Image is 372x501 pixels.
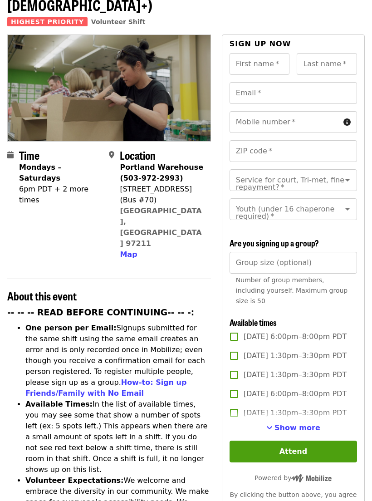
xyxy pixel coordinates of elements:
[120,195,203,206] div: (Bus #70)
[244,408,347,419] span: [DATE] 1:30pm–3:30pm PDT
[8,35,210,142] img: July/Aug/Sept - Portland: Repack/Sort (age 8+) organized by Oregon Food Bank
[91,19,146,26] a: Volunteer Shift
[341,203,354,216] button: Open
[230,83,357,104] input: Email
[120,207,201,248] a: [GEOGRAPHIC_DATA], [GEOGRAPHIC_DATA] 97211
[230,237,319,249] span: Are you signing up a group?
[274,424,320,432] span: Show more
[341,174,354,187] button: Open
[291,475,332,483] img: Powered by Mobilize
[7,151,14,160] i: calendar icon
[120,163,203,183] strong: Portland Warehouse (503-972-2993)
[120,184,203,195] div: [STREET_ADDRESS]
[230,112,340,133] input: Mobile number
[7,288,77,304] span: About this event
[297,54,357,75] input: Last name
[244,370,347,381] span: [DATE] 1:30pm–3:30pm PDT
[25,400,93,409] strong: Available Times:
[244,351,347,362] span: [DATE] 1:30pm–3:30pm PDT
[19,147,39,163] span: Time
[25,378,186,398] a: How-to: Sign up Friends/Family with No Email
[19,163,62,183] strong: Mondays – Saturdays
[236,277,348,305] span: Number of group members, including yourself. Maximum group size is 50
[120,250,137,259] span: Map
[230,54,290,75] input: First name
[230,141,357,162] input: ZIP code
[25,399,211,476] li: In the list of available times, you may see some that show a number of spots left (ex: 5 spots le...
[230,317,277,329] span: Available times
[25,476,124,485] strong: Volunteer Expectations:
[7,308,194,318] strong: -- -- -- READ BEFORE CONTINUING-- -- -:
[120,147,156,163] span: Location
[230,40,291,49] span: Sign up now
[25,323,211,399] li: Signups submitted for the same shift using the same email creates an error and is only recorded o...
[230,441,357,463] button: Attend
[230,252,357,274] input: [object Object]
[19,184,102,206] div: 6pm PDT + 2 more times
[25,324,117,333] strong: One person per Email:
[244,389,347,400] span: [DATE] 6:00pm–8:00pm PDT
[343,118,351,127] i: circle-info icon
[109,151,114,160] i: map-marker-alt icon
[266,423,320,434] button: See more timeslots
[255,475,332,482] span: Powered by
[244,332,347,343] span: [DATE] 6:00pm–8:00pm PDT
[7,18,88,27] span: Highest Priority
[120,250,137,260] button: Map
